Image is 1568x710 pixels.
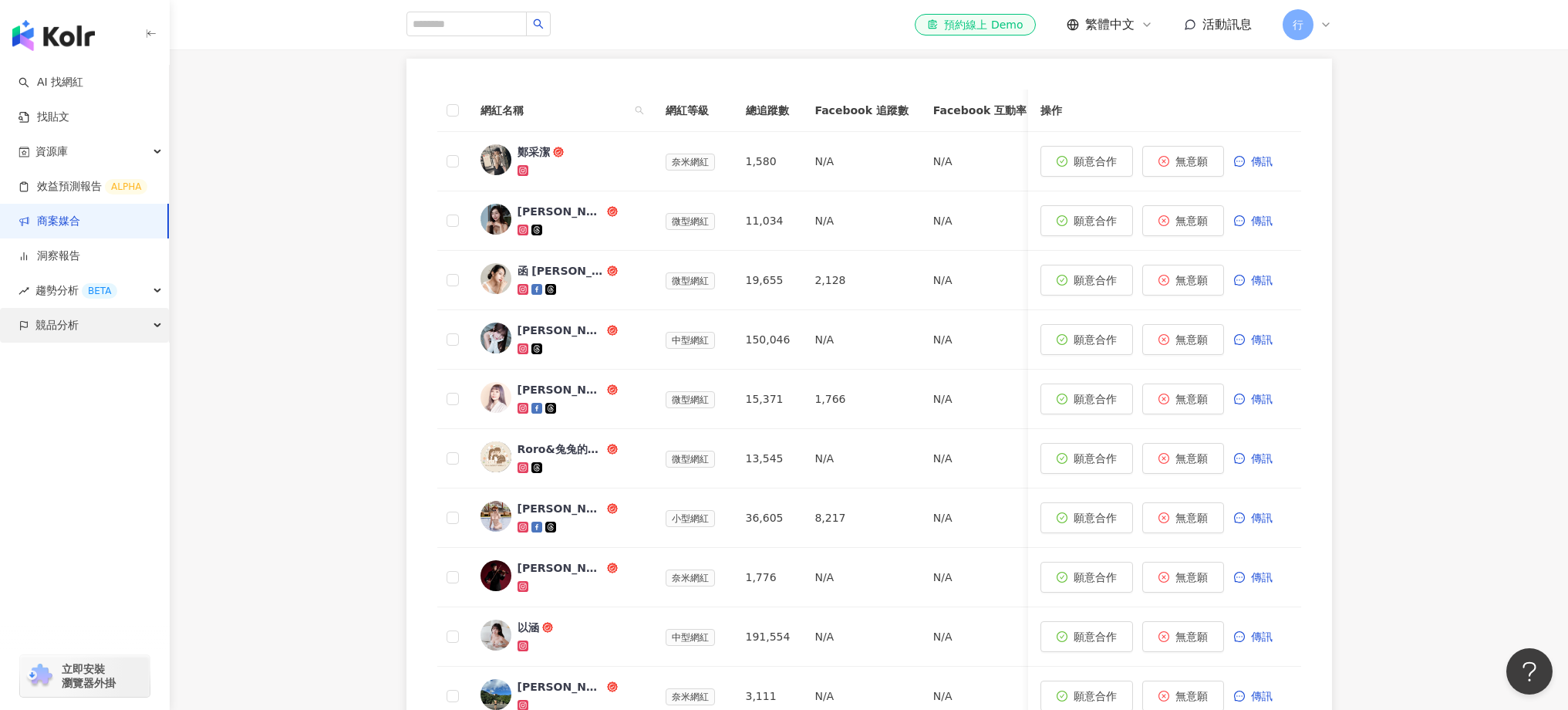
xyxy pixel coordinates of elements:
[1175,274,1208,286] span: 無意願
[733,310,803,370] td: 150,046
[481,204,511,235] img: KOL Avatar
[481,501,511,532] img: KOL Avatar
[921,548,1039,607] td: N/A
[1175,631,1208,643] span: 無意願
[666,332,715,349] span: 中型網紅
[1074,393,1117,405] span: 願意合作
[1158,394,1169,404] span: close-circle
[1158,334,1169,345] span: close-circle
[1142,502,1224,533] button: 無意願
[481,441,511,472] img: KOL Avatar
[921,370,1039,429] td: N/A
[481,382,511,413] img: KOL Avatar
[1251,571,1273,583] span: 傳訊
[1057,275,1067,286] span: check-circle
[921,310,1039,370] td: N/A
[1040,562,1133,593] button: 願意合作
[1028,90,1301,132] th: 操作
[1233,146,1289,177] button: 傳訊
[1175,690,1208,702] span: 無意願
[666,451,715,468] span: 微型網紅
[1142,621,1224,652] button: 無意願
[481,679,511,710] img: KOL Avatar
[1234,691,1245,702] span: message
[921,251,1039,310] td: N/A
[1074,274,1117,286] span: 願意合作
[1234,275,1245,286] span: message
[1057,572,1067,583] span: check-circle
[733,132,803,191] td: 1,580
[1074,155,1117,167] span: 願意合作
[1074,631,1117,643] span: 願意合作
[1175,155,1208,167] span: 無意願
[19,179,147,194] a: 效益預測報告ALPHA
[733,548,803,607] td: 1,776
[1251,215,1273,227] span: 傳訊
[1040,146,1133,177] button: 願意合作
[733,191,803,251] td: 11,034
[666,154,715,171] span: 奈米網紅
[666,570,715,587] span: 奈米網紅
[1251,274,1273,286] span: 傳訊
[1074,452,1117,465] span: 願意合作
[35,134,68,169] span: 資源庫
[1251,512,1273,524] span: 傳訊
[1040,502,1133,533] button: 願意合作
[1233,443,1289,474] button: 傳訊
[666,272,715,289] span: 微型網紅
[20,655,150,697] a: chrome extension立即安裝 瀏覽器外掛
[1158,691,1169,702] span: close-circle
[19,110,69,125] a: 找貼文
[481,144,511,175] img: KOL Avatar
[1040,384,1133,414] button: 願意合作
[1040,324,1133,355] button: 願意合作
[1233,502,1289,533] button: 傳訊
[533,19,544,29] span: search
[19,75,83,90] a: searchAI 找網紅
[666,629,715,646] span: 中型網紅
[518,144,550,160] div: 鄭采潔
[82,283,117,299] div: BETA
[25,664,55,688] img: chrome extension
[518,441,604,457] div: Roro&兔兔的跑跳人生
[1142,265,1224,296] button: 無意願
[518,679,604,695] div: [PERSON_NAME]
[1251,333,1273,346] span: 傳訊
[1074,215,1117,227] span: 願意合作
[1142,146,1224,177] button: 無意願
[921,489,1039,548] td: N/A
[1158,631,1169,642] span: close-circle
[653,90,733,132] th: 網紅等級
[1233,205,1289,236] button: 傳訊
[1057,156,1067,167] span: check-circle
[1251,155,1273,167] span: 傳訊
[1158,275,1169,286] span: close-circle
[1175,512,1208,524] span: 無意願
[481,102,629,119] span: 網紅名稱
[1158,512,1169,523] span: close-circle
[733,370,803,429] td: 15,371
[802,489,920,548] td: 8,217
[481,620,511,651] img: KOL Avatar
[1202,17,1252,32] span: 活動訊息
[1142,384,1224,414] button: 無意願
[518,501,604,516] div: [PERSON_NAME] Travelmap
[1040,205,1133,236] button: 願意合作
[1175,393,1208,405] span: 無意願
[1234,453,1245,464] span: message
[1074,512,1117,524] span: 願意合作
[19,214,80,229] a: 商案媒合
[1057,453,1067,464] span: check-circle
[802,548,920,607] td: N/A
[632,99,647,122] span: search
[1142,324,1224,355] button: 無意願
[1233,384,1289,414] button: 傳訊
[921,132,1039,191] td: N/A
[802,429,920,489] td: N/A
[1234,156,1245,167] span: message
[802,310,920,370] td: N/A
[62,662,116,690] span: 立即安裝 瀏覽器外掛
[1142,562,1224,593] button: 無意願
[518,263,604,279] div: 函 [PERSON_NAME]
[921,429,1039,489] td: N/A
